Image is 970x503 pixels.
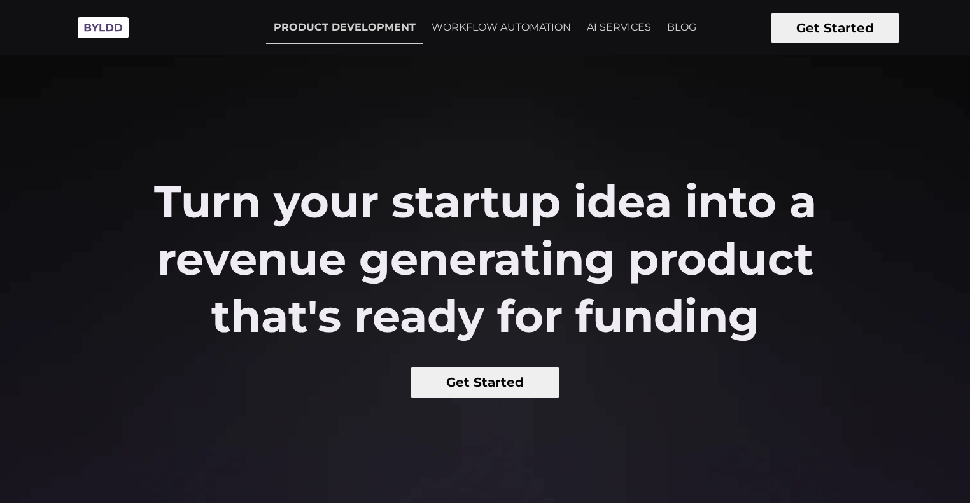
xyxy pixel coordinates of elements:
[579,11,659,43] a: AI SERVICES
[659,11,704,43] a: BLOG
[411,367,560,398] button: Get Started
[424,11,579,43] a: WORKFLOW AUTOMATION
[71,10,135,45] img: Byldd - Product Development Company
[122,173,849,345] h2: Turn your startup idea into a revenue generating product that's ready for funding
[771,13,899,43] button: Get Started
[266,11,423,44] a: PRODUCT DEVELOPMENT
